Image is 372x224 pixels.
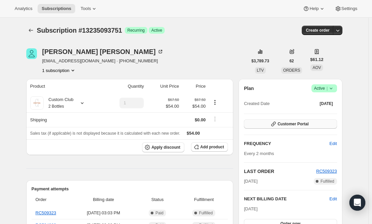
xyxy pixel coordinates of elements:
span: $54.00 [187,131,200,136]
button: Shipping actions [210,115,220,123]
h2: FREQUENCY [244,140,329,147]
span: $54.00 [166,103,179,110]
span: Subscriptions [42,6,71,11]
span: Create order [306,28,329,33]
span: Help [309,6,318,11]
span: Created Date [244,100,270,107]
span: ORDERS [283,68,300,73]
button: $3,789.73 [248,56,273,66]
h2: Payment attempts [32,186,228,192]
button: Tools [77,4,101,13]
button: Customer Portal [244,119,337,129]
button: Create order [302,26,333,35]
span: Add product [200,144,224,150]
span: [DATE] [320,101,333,106]
h2: Plan [244,85,254,92]
span: Apply discount [151,145,180,150]
span: Active [151,28,162,33]
span: 62 [289,58,294,64]
span: $61.12 [310,56,323,63]
h2: LAST ORDER [244,168,316,175]
span: Every 2 months [244,151,274,156]
span: Billing date [76,196,131,203]
button: Product actions [210,99,220,106]
img: product img [30,96,44,110]
span: Status [135,196,180,203]
span: AOV [312,65,321,70]
small: $67.50 [168,98,179,102]
button: Edit [325,138,341,149]
button: Help [299,4,329,13]
span: $3,789.73 [252,58,269,64]
span: Fulfilled [199,210,213,216]
small: $67.50 [195,98,206,102]
span: Tools [81,6,91,11]
span: $0.00 [195,117,206,122]
span: [DATE] [244,178,258,185]
h2: NEXT BILLING DATE [244,196,329,202]
th: Price [181,79,208,94]
span: $54.00 [183,103,206,110]
button: Product actions [42,67,76,74]
button: Apply discount [142,142,184,152]
button: [DATE] [316,99,337,108]
span: Fulfilled [320,179,334,184]
div: Open Intercom Messenger [349,195,365,211]
span: Fulfillment [184,196,224,203]
th: Shipping [26,112,102,127]
small: 2 Bottles [49,104,64,109]
span: Active [314,85,334,92]
button: Edit [329,196,337,202]
button: Subscriptions [38,4,75,13]
span: Candie Krasky [26,48,37,59]
button: 62 [285,56,298,66]
button: Add product [191,142,228,152]
span: Sales tax (if applicable) is not displayed because it is calculated with each new order. [30,131,180,136]
button: Analytics [11,4,36,13]
span: Edit [329,140,337,147]
span: | [326,86,327,91]
span: Analytics [15,6,32,11]
span: [DATE] [244,206,258,211]
span: [DATE] · 03:03 PM [76,210,131,216]
div: Custom Club [44,96,74,110]
th: Order [32,192,74,207]
span: Recurring [127,28,145,33]
button: Settings [331,4,361,13]
span: [EMAIL_ADDRESS][DOMAIN_NAME] · [PHONE_NUMBER] [42,58,164,64]
div: [PERSON_NAME] [PERSON_NAME] [42,48,164,55]
th: Unit Price [146,79,181,94]
span: Settings [341,6,357,11]
span: Subscription #13235093751 [37,27,122,34]
th: Product [26,79,102,94]
th: Quantity [102,79,146,94]
button: RC509323 [316,168,337,175]
a: RC509323 [316,169,337,174]
span: Paid [155,210,163,216]
a: RC509323 [36,210,56,215]
span: LTV [257,68,264,73]
button: Subscriptions [26,26,36,35]
span: Customer Portal [278,121,308,127]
